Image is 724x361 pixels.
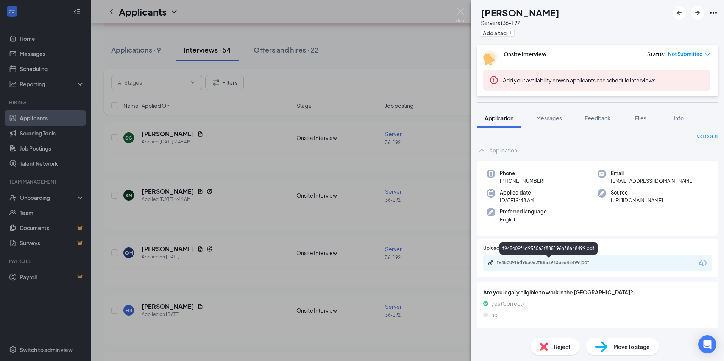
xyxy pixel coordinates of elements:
span: Move to stage [613,342,650,351]
button: PlusAdd a tag [481,29,515,37]
span: Info [674,115,684,121]
svg: ArrowLeftNew [675,8,684,17]
div: Server at 36-192 [481,19,559,26]
span: Not Submitted [668,50,703,58]
b: Onsite Interview [504,51,546,58]
button: Add your availability now [503,76,563,84]
span: no [491,311,498,319]
span: Reject [554,342,571,351]
button: ArrowLeftNew [673,6,686,20]
div: Open Intercom Messenger [698,335,716,353]
div: Status : [647,50,666,58]
button: ArrowRight [691,6,704,20]
svg: Paperclip [488,260,494,266]
span: Are you legally eligible to work in the [GEOGRAPHIC_DATA]? [483,288,712,296]
span: [EMAIL_ADDRESS][DOMAIN_NAME] [611,177,694,185]
span: Application [485,115,513,121]
span: so applicants can schedule interviews. [503,77,657,84]
svg: ChevronUp [477,146,486,155]
span: Applied date [500,189,534,196]
span: Files [635,115,646,121]
svg: Error [489,76,498,85]
span: Preferred language [500,208,547,215]
svg: Plus [508,31,513,35]
svg: Download [698,258,707,268]
svg: ArrowRight [693,8,702,17]
span: Source [611,189,663,196]
span: Feedback [585,115,610,121]
span: [DATE] 9:48 AM [500,196,534,204]
span: [PHONE_NUMBER] [500,177,545,185]
div: f945e09f6d953062f885196a38648499.pdf [497,260,603,266]
span: Upload Resume [483,245,518,252]
span: down [705,52,710,58]
span: [URL][DOMAIN_NAME] [611,196,663,204]
a: Paperclipf945e09f6d953062f885196a38648499.pdf [488,260,610,267]
span: Collapse all [697,134,718,140]
span: Phone [500,170,545,177]
svg: Ellipses [709,8,718,17]
span: Messages [536,115,562,121]
span: Email [611,170,694,177]
h1: [PERSON_NAME] [481,6,559,19]
div: f945e09f6d953062f885196a38648499.pdf [499,242,598,255]
span: English [500,216,547,223]
span: yes (Correct) [491,299,524,308]
div: Application [489,146,517,154]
